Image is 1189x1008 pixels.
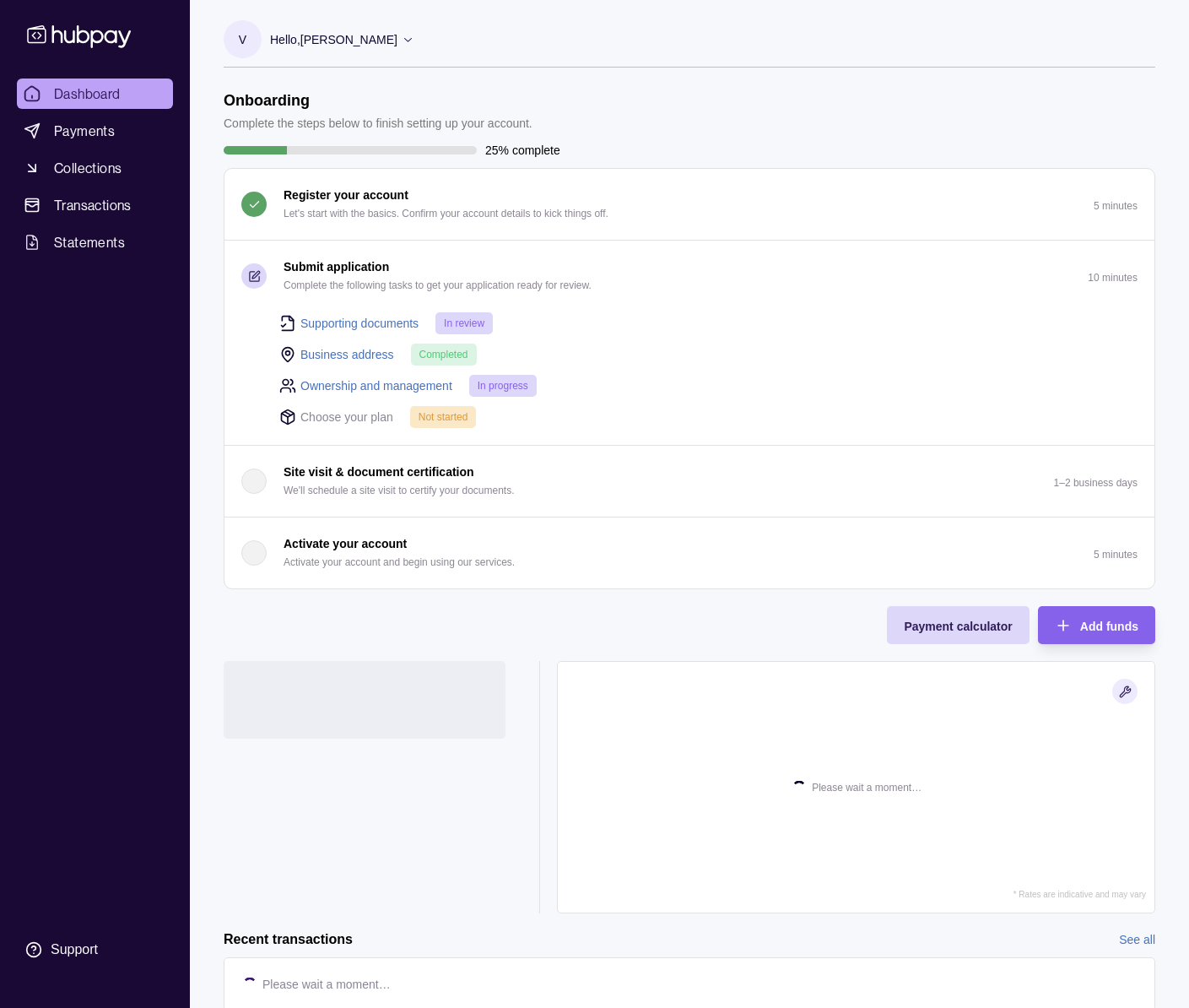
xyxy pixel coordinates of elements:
a: Transactions [17,190,173,220]
div: Submit application Complete the following tasks to get your application ready for review.10 minutes [224,312,1154,445]
p: Complete the following tasks to get your application ready for review. [284,276,592,295]
p: Hello, [PERSON_NAME] [270,30,397,49]
p: Site visit & document certification [284,463,474,481]
p: Activate your account [284,534,407,553]
span: Dashboard [54,84,121,104]
h2: Recent transactions [224,930,353,949]
p: 10 minutes [1088,272,1138,284]
a: Ownership and management [300,377,452,395]
p: Activate your account and begin using our services. [284,553,515,572]
p: Complete the steps below to finish setting up your account. [224,114,532,133]
button: Site visit & document certification We'll schedule a site visit to certify your documents.1–2 bus... [224,446,1154,517]
a: Dashboard [17,79,173,109]
span: Payments [54,121,115,141]
button: Submit application Complete the following tasks to get your application ready for review.10 minutes [224,241,1154,312]
span: Transactions [54,195,132,215]
button: Activate your account Activate your account and begin using our services.5 minutes [224,518,1154,588]
span: In progress [478,380,528,392]
a: Support [17,932,173,967]
p: Register your account [284,186,408,204]
div: Support [51,940,98,959]
p: We'll schedule a site visit to certify your documents. [284,481,515,500]
a: Payments [17,116,173,146]
span: Not started [419,411,468,423]
span: Statements [54,232,125,252]
button: Register your account Let's start with the basics. Confirm your account details to kick things of... [224,169,1154,240]
p: Choose your plan [300,408,393,426]
span: Collections [54,158,122,178]
p: Please wait a moment… [812,778,921,797]
button: Payment calculator [887,606,1029,644]
a: Supporting documents [300,314,419,333]
p: 1–2 business days [1054,477,1138,489]
p: Please wait a moment… [262,975,391,994]
span: In review [444,317,484,329]
span: Completed [419,349,468,360]
a: Business address [300,345,394,364]
p: 5 minutes [1094,200,1138,212]
p: V [239,30,246,49]
p: * Rates are indicative and may vary [1013,890,1146,899]
span: Payment calculator [904,620,1012,633]
p: Let's start with the basics. Confirm your account details to kick things off. [284,204,608,223]
p: 25% complete [485,141,560,160]
h1: Onboarding [224,91,532,110]
a: See all [1119,930,1155,949]
span: Add funds [1080,620,1138,633]
a: Collections [17,153,173,183]
a: Statements [17,227,173,257]
p: Submit application [284,257,389,276]
button: Add funds [1038,606,1155,644]
p: 5 minutes [1094,549,1138,561]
